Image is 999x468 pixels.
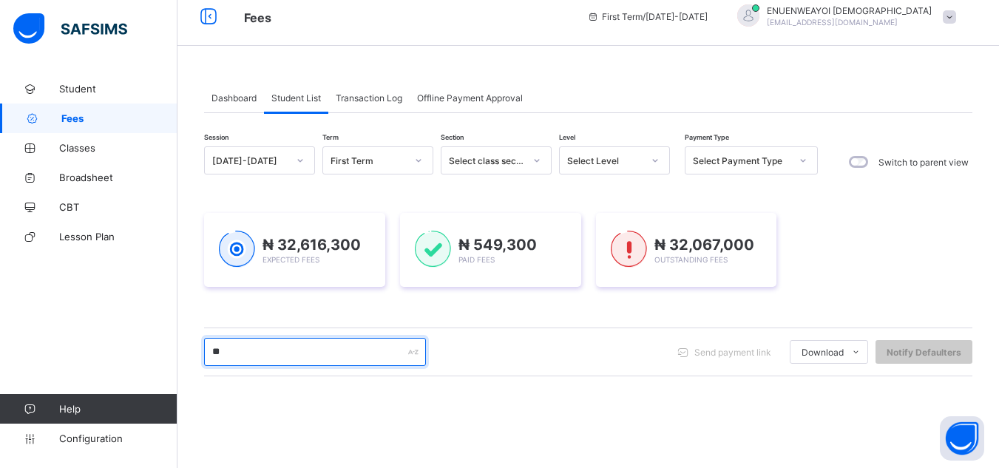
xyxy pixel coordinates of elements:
[458,255,495,264] span: Paid Fees
[567,155,643,166] div: Select Level
[263,255,319,264] span: Expected Fees
[219,231,255,268] img: expected-1.03dd87d44185fb6c27cc9b2570c10499.svg
[685,133,729,141] span: Payment Type
[59,403,177,415] span: Help
[458,236,537,254] span: ₦ 549,300
[654,255,728,264] span: Outstanding Fees
[694,347,771,358] span: Send payment link
[802,347,844,358] span: Download
[59,201,177,213] span: CBT
[59,83,177,95] span: Student
[441,133,464,141] span: Section
[693,155,790,166] div: Select Payment Type
[767,18,898,27] span: [EMAIL_ADDRESS][DOMAIN_NAME]
[271,92,321,104] span: Student List
[204,133,228,141] span: Session
[322,133,339,141] span: Term
[336,92,402,104] span: Transaction Log
[331,155,406,166] div: First Term
[211,92,257,104] span: Dashboard
[415,231,451,268] img: paid-1.3eb1404cbcb1d3b736510a26bbfa3ccb.svg
[722,4,964,29] div: ENUENWEAYOICHRISTIAN
[59,231,177,243] span: Lesson Plan
[59,142,177,154] span: Classes
[59,172,177,183] span: Broadsheet
[940,416,984,461] button: Open asap
[244,10,271,25] span: Fees
[59,433,177,444] span: Configuration
[449,155,524,166] div: Select class section
[767,5,932,16] span: ENUENWEAYOI [DEMOGRAPHIC_DATA]
[61,112,177,124] span: Fees
[263,236,361,254] span: ₦ 32,616,300
[13,13,127,44] img: safsims
[559,133,575,141] span: Level
[611,231,647,268] img: outstanding-1.146d663e52f09953f639664a84e30106.svg
[212,155,288,166] div: [DATE]-[DATE]
[887,347,961,358] span: Notify Defaulters
[878,157,969,168] label: Switch to parent view
[417,92,523,104] span: Offline Payment Approval
[654,236,754,254] span: ₦ 32,067,000
[587,11,708,22] span: session/term information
